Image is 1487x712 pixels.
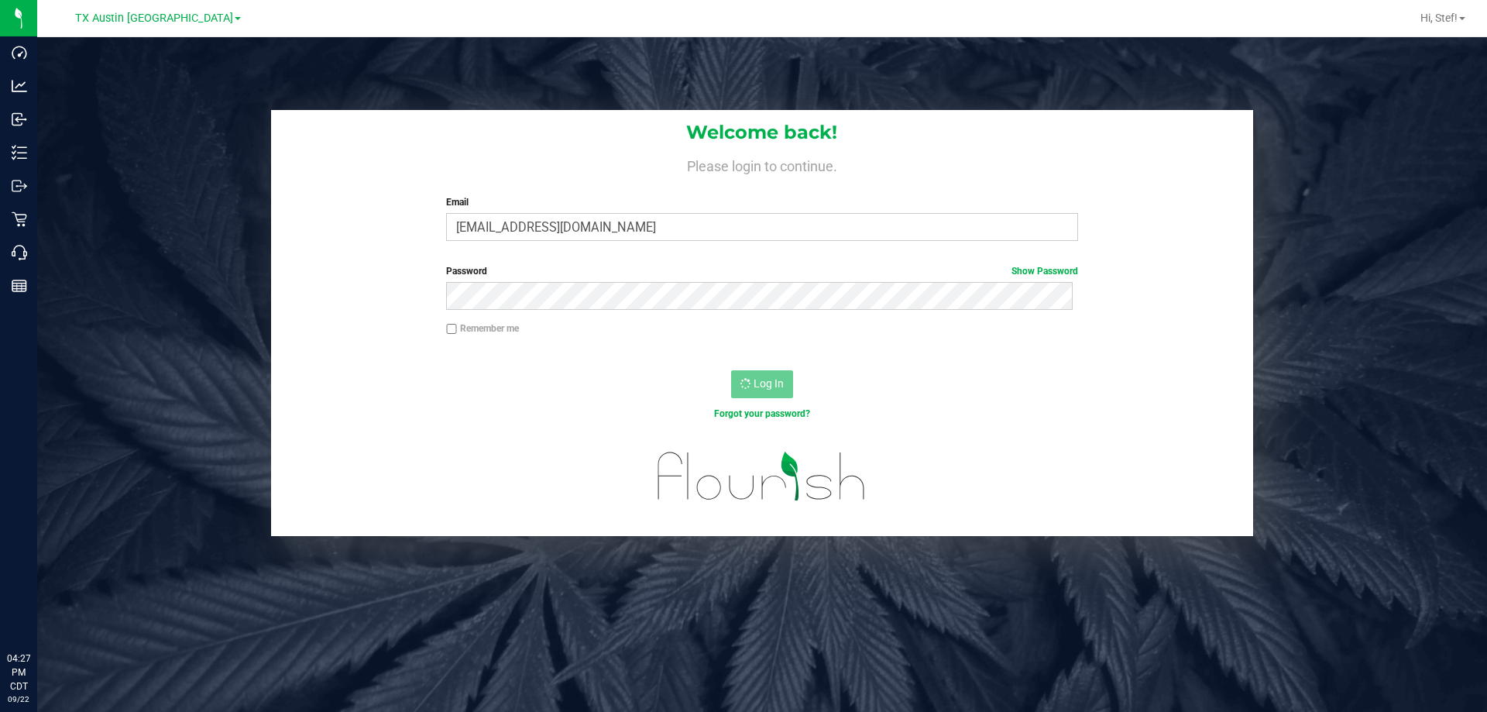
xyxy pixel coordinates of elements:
[1011,266,1078,277] a: Show Password
[12,245,27,260] inline-svg: Call Center
[75,12,233,25] span: TX Austin [GEOGRAPHIC_DATA]
[12,278,27,294] inline-svg: Reports
[271,155,1253,174] h4: Please login to continue.
[1420,12,1458,24] span: Hi, Stef!
[12,212,27,227] inline-svg: Retail
[12,112,27,127] inline-svg: Inbound
[446,324,457,335] input: Remember me
[12,45,27,60] inline-svg: Dashboard
[754,377,784,390] span: Log In
[731,370,793,398] button: Log In
[12,145,27,160] inline-svg: Inventory
[639,437,884,516] img: flourish_logo.svg
[12,78,27,94] inline-svg: Analytics
[446,195,1077,209] label: Email
[7,693,30,705] p: 09/22
[271,122,1253,143] h1: Welcome back!
[446,322,519,335] label: Remember me
[714,408,810,419] a: Forgot your password?
[12,178,27,194] inline-svg: Outbound
[446,266,487,277] span: Password
[7,652,30,693] p: 04:27 PM CDT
